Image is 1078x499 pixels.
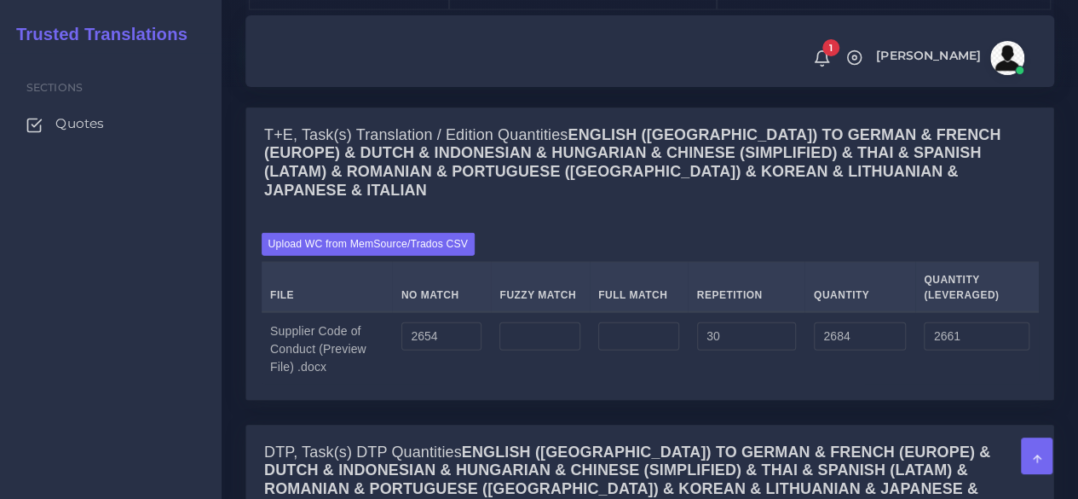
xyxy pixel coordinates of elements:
b: English ([GEOGRAPHIC_DATA]) TO German & French (Europe) & Dutch & Indonesian & Hungarian & Chines... [264,126,1000,199]
th: Full Match [590,263,689,313]
td: Supplier Code of Conduct (Preview File) .docx [262,312,393,385]
span: Sections [26,81,83,94]
th: Fuzzy Match [491,263,590,313]
div: T+E, Task(s) Translation / Edition QuantitiesEnglish ([GEOGRAPHIC_DATA]) TO German & French (Euro... [246,108,1053,218]
a: 1 [807,49,837,67]
span: 1 [822,39,839,56]
div: T+E, Task(s) Translation / Edition QuantitiesEnglish ([GEOGRAPHIC_DATA]) TO German & French (Euro... [246,218,1053,399]
h4: T+E, Task(s) Translation / Edition Quantities [264,126,1035,200]
th: Repetition [688,263,804,313]
img: avatar [990,41,1024,75]
a: [PERSON_NAME]avatar [868,41,1030,75]
span: [PERSON_NAME] [876,49,981,61]
th: File [262,263,393,313]
th: Quantity (Leveraged) [915,263,1039,313]
th: Quantity [804,263,914,313]
label: Upload WC from MemSource/Trados CSV [262,233,476,256]
h2: Trusted Translations [4,24,187,44]
th: No Match [392,263,491,313]
a: Quotes [13,106,209,142]
span: Quotes [55,114,104,133]
a: Trusted Translations [4,20,187,49]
